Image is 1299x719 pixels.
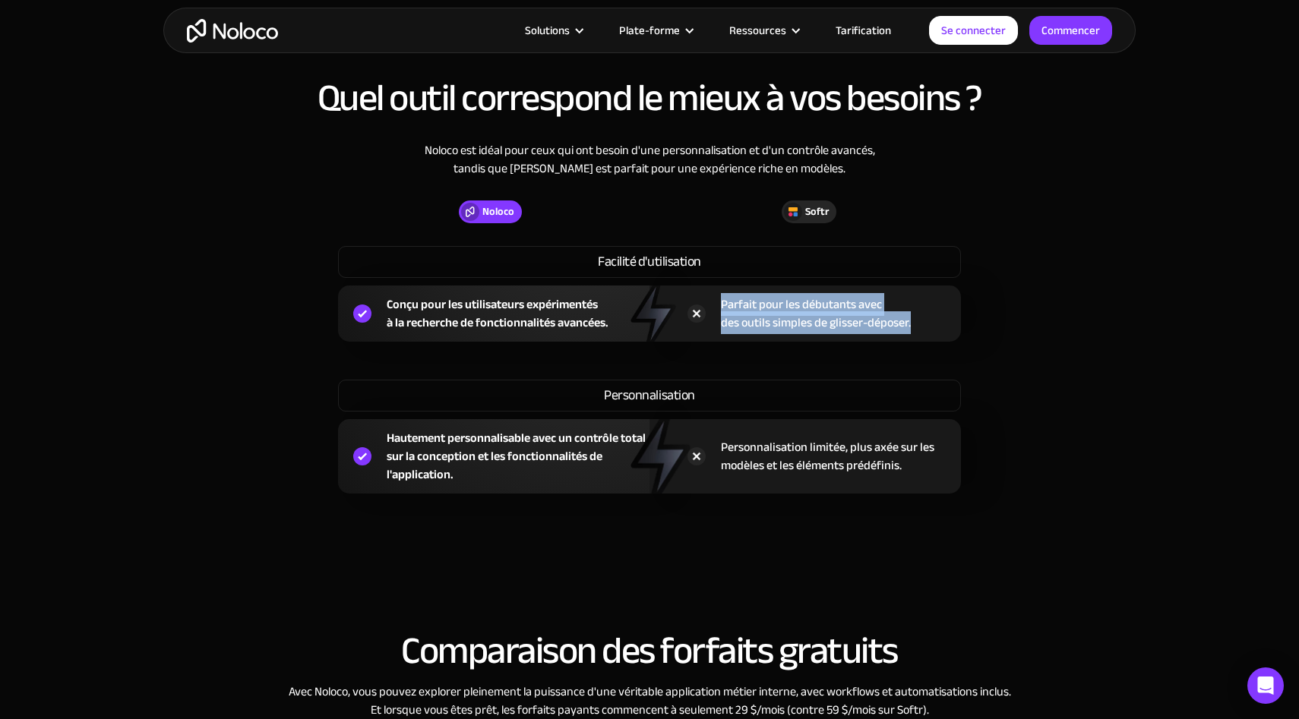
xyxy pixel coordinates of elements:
div: Plate-forme [600,20,710,40]
font: Quel outil correspond le mieux à vos besoins ? [318,62,982,134]
font: Tarification [836,20,891,41]
font: des outils simples de glisser-déposer. [721,311,911,334]
font: Personnalisation [604,383,694,408]
font: Noloco est idéal pour ceux qui ont besoin d'une personnalisation et d'un contrôle avancés, [425,139,875,162]
font: Parfait pour les débutants avec [721,293,882,316]
font: Facilité d'utilisation [598,249,700,274]
font: Se connecter [941,20,1006,41]
font: Plate-forme [619,20,680,41]
font: Avec Noloco, vous pouvez explorer pleinement la puissance d'une véritable application métier inte... [289,680,1011,703]
font: Comparaison des forfaits gratuits [401,615,898,686]
div: Ressources [710,20,817,40]
div: Ouvrir Intercom Messenger [1247,667,1284,704]
font: tandis que [PERSON_NAME] est parfait pour une expérience riche en modèles. [454,157,845,180]
font: Hautement personnalisable avec un contrôle total [387,427,646,449]
font: Noloco [482,201,514,222]
font: sur la conception et les fonctionnalités de l'application. [387,445,602,486]
div: Solutions [506,20,600,40]
a: maison [187,19,278,43]
a: Se connecter [929,16,1018,45]
font: Personnalisation limitée, plus axée sur les modèles et les éléments prédéfinis. [721,436,934,477]
font: Commencer [1041,20,1100,41]
a: Tarification [817,20,910,40]
a: Commencer [1029,16,1112,45]
font: Conçu pour les utilisateurs expérimentés [387,293,598,316]
font: Ressources [729,20,786,41]
font: à la recherche de fonctionnalités avancées. [387,311,608,334]
font: Softr [805,201,829,222]
font: Solutions [525,20,570,41]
